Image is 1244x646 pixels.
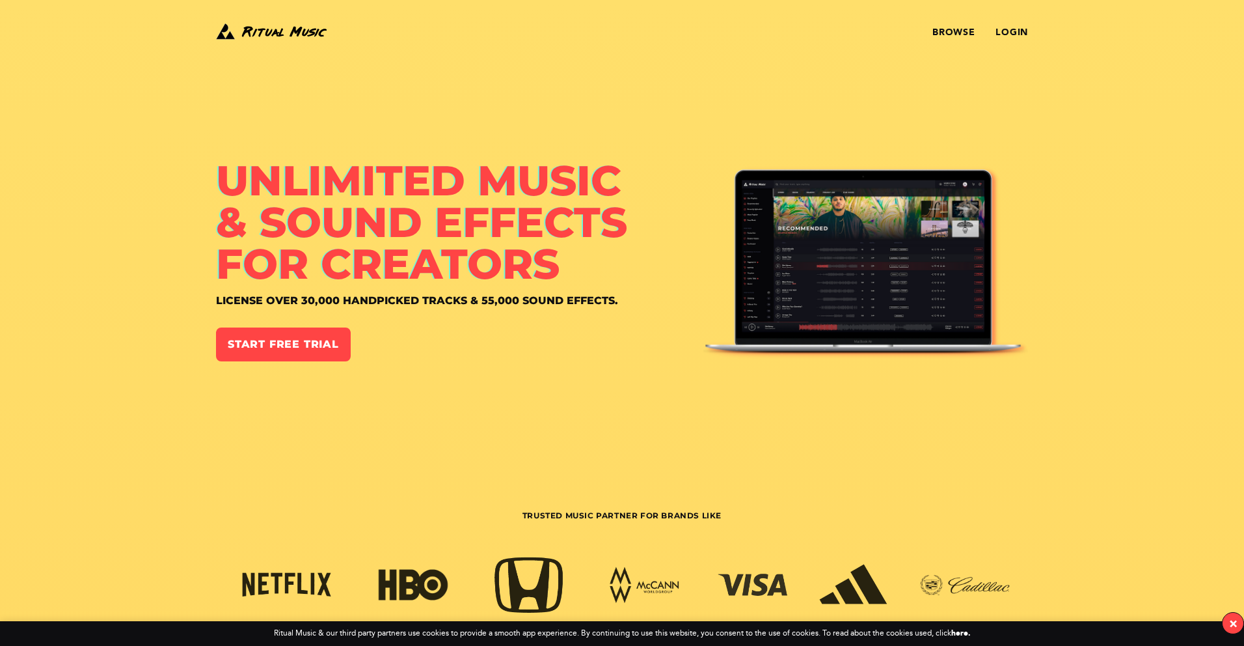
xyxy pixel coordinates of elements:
[703,166,1028,365] img: Ritual Music
[274,629,971,638] div: Ritual Music & our third party partners use cookies to provide a smooth app experience. By contin...
[487,554,571,617] img: honda
[603,566,686,604] img: mccann
[216,21,327,42] img: Ritual Music
[216,511,1028,552] h3: Trusted Music Partner for Brands Like
[711,570,794,601] img: visa
[372,567,455,604] img: hbo
[913,570,1017,600] img: cadillac
[235,569,339,602] img: netflix
[1229,616,1237,631] div: ×
[216,328,351,361] a: Start Free Trial
[216,160,703,285] h1: Unlimited Music & Sound Effects for Creators
[951,628,971,638] a: here.
[932,27,975,38] a: Browse
[812,562,895,610] img: adidas
[995,27,1028,38] a: Login
[216,295,703,307] h4: License over 30,000 handpicked tracks & 55,000 sound effects.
